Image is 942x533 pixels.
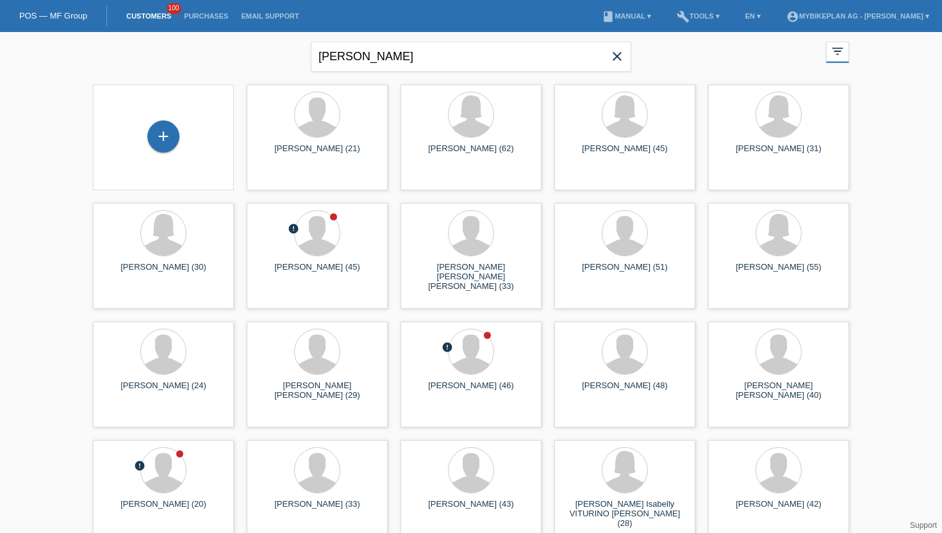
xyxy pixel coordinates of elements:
[910,521,937,530] a: Support
[257,262,377,283] div: [PERSON_NAME] (45)
[103,262,224,283] div: [PERSON_NAME] (30)
[609,49,625,64] i: close
[565,381,685,401] div: [PERSON_NAME] (48)
[677,10,690,23] i: build
[411,381,531,401] div: [PERSON_NAME] (46)
[411,143,531,164] div: [PERSON_NAME] (62)
[103,499,224,520] div: [PERSON_NAME] (20)
[120,12,178,20] a: Customers
[718,381,839,401] div: [PERSON_NAME] [PERSON_NAME] (40)
[167,3,182,14] span: 100
[411,262,531,285] div: [PERSON_NAME] [PERSON_NAME] [PERSON_NAME] (33)
[288,223,299,236] div: unconfirmed, pending
[134,460,145,471] i: error
[103,381,224,401] div: [PERSON_NAME] (24)
[602,10,615,23] i: book
[442,341,453,355] div: unconfirmed, pending
[134,460,145,473] div: unconfirmed, pending
[257,381,377,401] div: [PERSON_NAME] [PERSON_NAME] (29)
[19,11,87,20] a: POS — MF Group
[670,12,726,20] a: buildTools ▾
[411,499,531,520] div: [PERSON_NAME] (43)
[311,42,631,72] input: Search...
[780,12,936,20] a: account_circleMybikeplan AG - [PERSON_NAME] ▾
[739,12,767,20] a: EN ▾
[830,44,845,58] i: filter_list
[257,143,377,164] div: [PERSON_NAME] (21)
[257,499,377,520] div: [PERSON_NAME] (33)
[718,499,839,520] div: [PERSON_NAME] (42)
[565,499,685,522] div: [PERSON_NAME] Isabelly VITURINO [PERSON_NAME] (28)
[148,126,179,147] div: Add customer
[595,12,657,20] a: bookManual ▾
[442,341,453,353] i: error
[288,223,299,234] i: error
[235,12,305,20] a: Email Support
[718,262,839,283] div: [PERSON_NAME] (55)
[565,143,685,164] div: [PERSON_NAME] (45)
[178,12,235,20] a: Purchases
[565,262,685,283] div: [PERSON_NAME] (51)
[786,10,799,23] i: account_circle
[718,143,839,164] div: [PERSON_NAME] (31)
